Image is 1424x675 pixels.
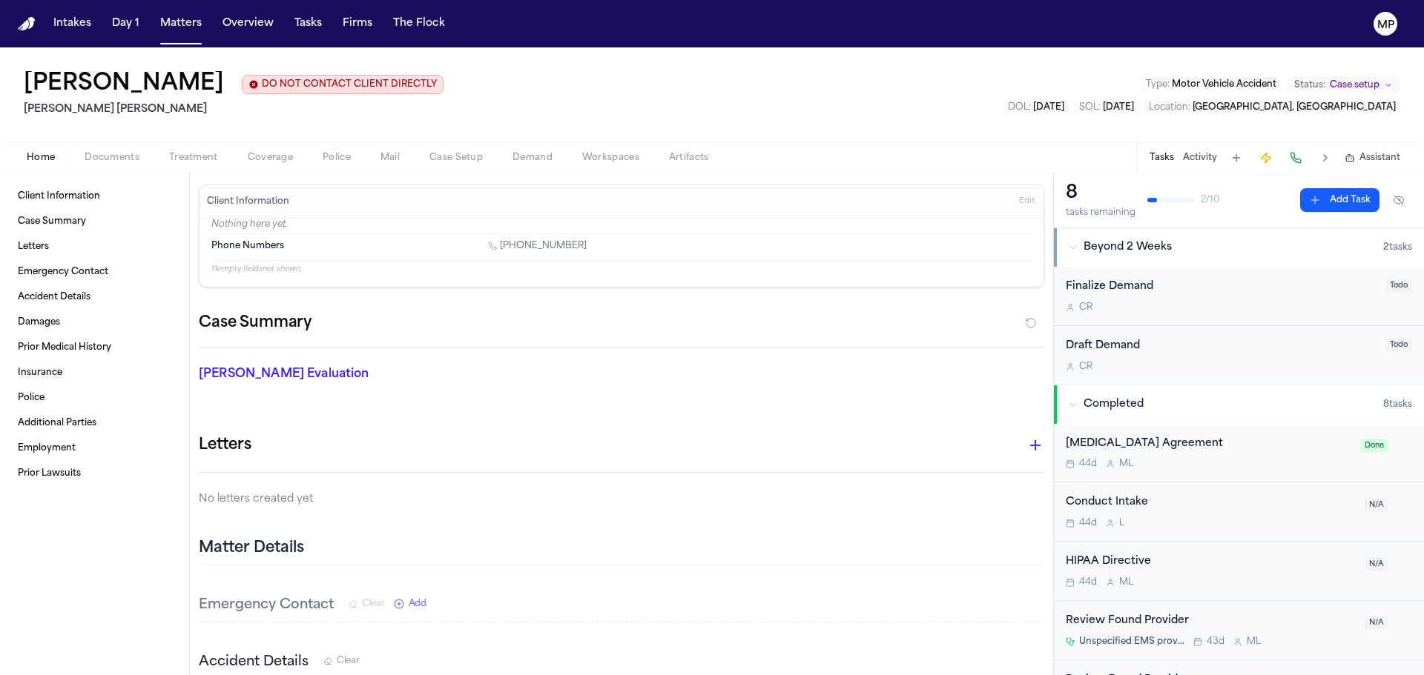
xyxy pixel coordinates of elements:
span: Done [1360,439,1388,453]
button: Edit matter name [24,71,224,98]
div: 8 [1066,182,1135,205]
span: 43d [1207,636,1224,648]
a: Emergency Contact [12,260,177,284]
div: Open task: HIPAA Directive [1054,542,1424,601]
span: M L [1119,458,1133,470]
a: Insurance [12,361,177,385]
button: Edit Location: Jonesboro, GA [1144,100,1400,115]
h3: Emergency Contact [199,595,334,616]
button: Edit client contact restriction [242,75,444,94]
a: Police [12,386,177,410]
p: [PERSON_NAME] Evaluation [199,365,469,383]
span: 44d [1079,517,1097,529]
span: [DATE] [1033,103,1064,112]
button: Edit [1015,190,1039,213]
div: Draft Demand [1066,338,1377,355]
div: Open task: Draft Demand [1054,326,1424,385]
a: Letters [12,235,177,259]
img: Finch Logo [18,17,36,31]
span: [DATE] [1103,103,1134,112]
button: Edit Type: Motor Vehicle Accident [1141,77,1281,92]
span: M L [1119,576,1133,588]
span: Beyond 2 Weeks [1084,240,1172,255]
span: Police [323,152,351,164]
span: DOL : [1008,103,1031,112]
a: Accident Details [12,285,177,309]
span: Todo [1385,279,1412,293]
button: The Flock [387,10,451,37]
div: Open task: Conduct Intake [1054,482,1424,542]
a: Case Summary [12,210,177,233]
a: Prior Lawsuits [12,462,177,485]
span: DO NOT CONTACT CLIENT DIRECTLY [262,79,437,90]
button: Intakes [47,10,97,37]
span: Demand [512,152,553,164]
button: Day 1 [106,10,145,37]
div: [MEDICAL_DATA] Agreement [1066,436,1351,453]
span: Add [409,598,426,610]
span: Artifacts [669,152,709,164]
a: Damages [12,310,177,334]
span: Todo [1385,338,1412,352]
span: Completed [1084,397,1144,412]
button: Clear Emergency Contact [349,598,385,610]
button: Edit DOL: 2025-04-10 [1003,100,1069,115]
button: Tasks [289,10,328,37]
h2: Matter Details [199,538,304,559]
button: Firms [337,10,378,37]
span: Documents [85,152,139,164]
span: 44d [1079,458,1097,470]
a: Additional Parties [12,411,177,435]
span: Workspaces [582,152,639,164]
span: M L [1247,636,1261,648]
span: SOL : [1079,103,1101,112]
span: Case setup [1330,79,1379,91]
span: N/A [1365,616,1388,630]
button: Create Immediate Task [1256,147,1276,168]
span: Motor Vehicle Accident [1172,80,1276,89]
span: 8 task s [1383,399,1412,410]
a: Prior Medical History [12,336,177,359]
div: Finalize Demand [1066,279,1377,296]
a: Employment [12,436,177,460]
p: Nothing here yet. [211,219,1032,233]
div: Open task: Review Found Provider [1054,601,1424,660]
button: Activity [1183,152,1217,164]
h2: Case Summary [199,311,311,335]
span: Clear [337,655,360,667]
button: Hide completed tasks (⌘⇧H) [1385,188,1412,212]
button: Beyond 2 Weeks2tasks [1054,228,1424,267]
span: Status: [1294,79,1325,91]
span: 44d [1079,576,1097,588]
span: N/A [1365,557,1388,571]
div: Open task: Retainer Agreement [1054,424,1424,483]
div: Review Found Provider [1066,613,1356,630]
button: Tasks [1150,152,1174,164]
h3: Accident Details [199,652,309,673]
button: Completed8tasks [1054,385,1424,424]
button: Change status from Case setup [1287,76,1400,94]
button: Add Task [1300,188,1379,212]
span: L [1119,517,1124,529]
span: Mail [380,152,400,164]
span: Clear [362,598,385,610]
button: Matters [154,10,208,37]
div: Conduct Intake [1066,494,1356,511]
button: Edit SOL: 2027-04-10 [1075,100,1138,115]
div: HIPAA Directive [1066,553,1356,571]
p: No letters created yet [199,491,1044,508]
div: Open task: Finalize Demand [1054,267,1424,326]
span: [GEOGRAPHIC_DATA], [GEOGRAPHIC_DATA] [1193,103,1396,112]
button: Overview [217,10,280,37]
span: Location : [1149,103,1190,112]
span: 2 / 10 [1201,194,1219,206]
a: Client Information [12,184,177,208]
h2: [PERSON_NAME] [PERSON_NAME] [24,101,444,119]
span: N/A [1365,498,1388,512]
div: tasks remaining [1066,207,1135,219]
